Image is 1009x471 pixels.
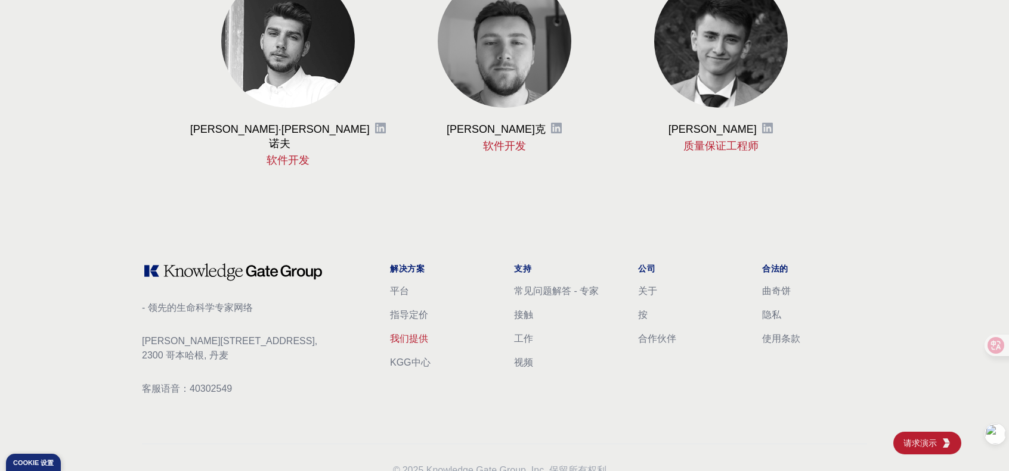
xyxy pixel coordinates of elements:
[390,286,409,296] a: 平台
[390,357,431,367] a: KGG中心
[447,123,546,135] font: [PERSON_NAME]克
[390,264,425,273] font: 解决方案
[142,336,317,346] font: [PERSON_NAME][STREET_ADDRESS],
[903,438,937,448] font: 请求演示
[638,333,676,344] a: 合作伙伴
[514,264,531,273] font: 支持
[762,310,781,320] a: 隐私
[638,264,655,273] font: 公司
[142,383,232,394] font: 客服语音：40302549
[949,414,1009,471] iframe: 聊天小工具
[390,333,428,344] a: 我们提供
[638,310,648,320] a: 按
[668,123,757,135] font: [PERSON_NAME]
[514,333,533,344] a: 工作
[190,123,370,149] font: [PERSON_NAME]·[PERSON_NAME]诺夫
[267,154,309,166] font: 软件开发
[390,310,428,320] a: 指导定价
[514,286,599,296] a: 常见问题解答 - 专家
[514,357,533,367] a: 视频
[142,350,228,360] font: 2300 哥本哈根, 丹麦
[942,438,951,448] img: 钾通道
[762,333,800,344] a: 使用条款
[893,432,961,454] a: 请求演示钾通道
[13,459,54,466] font: Cookie 设置
[142,302,253,313] font: - 领先的生命科学专家网络
[762,286,791,296] a: 曲奇饼
[949,414,1009,471] div: 聊天小组件
[683,140,759,152] font: 质量保证工程师
[514,310,533,320] a: 接触
[638,286,657,296] a: 关于
[762,264,788,273] font: 合法的
[483,140,526,152] font: 软件开发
